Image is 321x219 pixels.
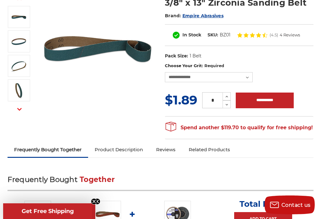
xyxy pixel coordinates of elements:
[88,143,150,157] a: Product Description
[165,92,197,108] span: $1.89
[270,33,278,37] span: (4.5)
[80,175,115,184] span: Together
[165,63,313,69] label: Choose Your Grit:
[165,13,181,19] span: Brand:
[3,203,92,219] div: Get Free ShippingClose teaser
[11,83,27,98] img: 3/8" x 13" - Zirconia Sanding Belt
[220,32,230,38] dd: BZ01
[166,125,313,131] span: Spend another $119.70 to qualify for free shipping!
[182,13,224,19] a: Empire Abrasives
[150,143,182,157] a: Reviews
[91,198,97,205] button: Close teaser
[265,195,315,214] button: Contact us
[182,143,237,157] a: Related Products
[11,9,27,25] img: 3/8" x 13"Zirconia File Belt
[182,32,201,38] span: In Stock
[282,202,311,208] span: Contact us
[280,33,300,37] span: 4 Reviews
[204,63,224,68] small: Required
[94,198,100,205] button: Close teaser
[12,103,27,116] button: Next
[11,58,27,74] img: 3/8" x 13" Sanding Belt Zirc
[8,175,77,184] span: Frequently Bought
[165,53,188,59] dt: Pack Size:
[8,143,88,157] a: Frequently Bought Together
[208,32,218,38] dt: SKU:
[239,199,287,209] p: Total Price:
[190,53,202,59] dd: 1 Belt
[11,34,27,49] img: 3/8" x 13" Zirconia Sanding Belt
[22,208,74,215] span: Get Free Shipping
